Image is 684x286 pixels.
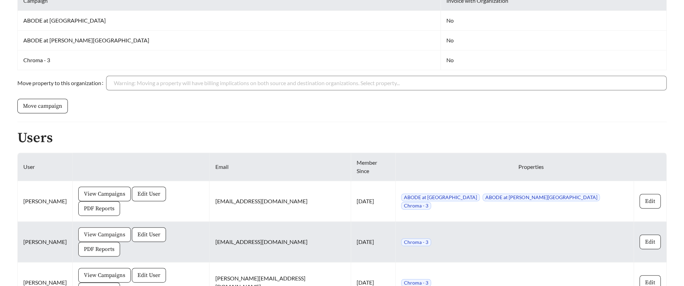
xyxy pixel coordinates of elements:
td: No [441,50,667,70]
th: Email [209,153,351,181]
td: [PERSON_NAME] [18,181,73,222]
span: Edit [645,238,655,246]
a: View Campaigns [78,190,131,197]
span: View Campaigns [84,271,125,279]
span: Chroma - 3 [401,202,431,210]
button: Edit User [132,227,166,242]
button: PDF Reports [78,201,120,216]
span: View Campaigns [84,190,125,198]
td: [PERSON_NAME] [18,222,73,262]
button: Edit [639,235,661,249]
button: Edit User [132,187,166,201]
span: Edit User [137,190,160,198]
button: Edit [639,194,661,209]
span: PDF Reports [84,245,114,253]
a: Edit User [132,271,166,278]
span: Move campaign [23,102,62,110]
span: ABODE at [GEOGRAPHIC_DATA] [401,194,480,201]
td: [DATE] [351,181,396,222]
button: PDF Reports [78,242,120,256]
button: View Campaigns [78,268,131,283]
th: Member Since [351,153,396,181]
button: Move campaign [17,99,68,113]
a: View Campaigns [78,231,131,237]
span: Edit User [137,230,160,239]
a: Edit User [132,231,166,237]
a: Edit User [132,190,166,197]
input: Move property to this organization [114,76,659,90]
th: User [18,153,73,181]
td: No [441,11,667,31]
span: View Campaigns [84,230,125,239]
button: Edit User [132,268,166,283]
span: Chroma - 3 [401,238,431,246]
h2: Users [17,130,667,146]
td: [EMAIL_ADDRESS][DOMAIN_NAME] [209,181,351,222]
button: View Campaigns [78,227,131,242]
span: Edit User [137,271,160,279]
td: [DATE] [351,222,396,262]
button: View Campaigns [78,187,131,201]
td: [EMAIL_ADDRESS][DOMAIN_NAME] [209,222,351,262]
span: Edit [645,197,655,205]
label: Move property to this organization [17,76,106,90]
td: ABODE at [GEOGRAPHIC_DATA] [18,11,441,31]
td: ABODE at [PERSON_NAME][GEOGRAPHIC_DATA] [18,31,441,50]
td: Chroma - 3 [18,50,441,70]
span: PDF Reports [84,204,114,213]
span: ABODE at [PERSON_NAME][GEOGRAPHIC_DATA] [483,194,600,201]
td: No [441,31,667,50]
th: Properties [396,153,667,181]
a: View Campaigns [78,271,131,278]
